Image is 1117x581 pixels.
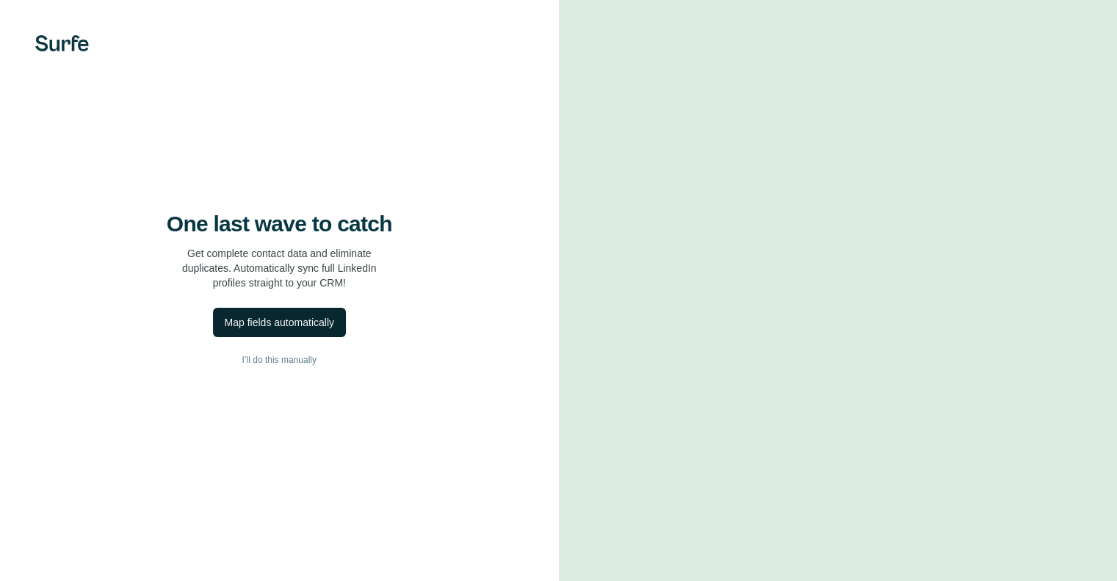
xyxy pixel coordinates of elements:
div: Map fields automatically [225,315,334,330]
p: Get complete contact data and eliminate duplicates. Automatically sync full LinkedIn profiles str... [182,246,377,290]
span: I’ll do this manually [242,353,317,367]
h4: One last wave to catch [167,211,392,237]
img: Surfe's logo [35,35,89,51]
button: Map fields automatically [213,308,346,337]
button: I’ll do this manually [29,349,529,371]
